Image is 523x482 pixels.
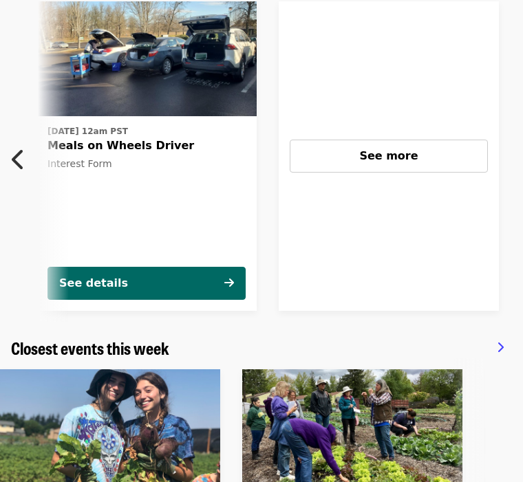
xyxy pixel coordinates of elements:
[36,1,257,311] a: See details for "Meals on Wheels Driver"
[47,138,246,154] span: Meals on Wheels Driver
[11,336,169,360] span: Closest events this week
[11,338,169,358] a: Closest events this week
[279,1,499,311] a: See more
[224,276,234,289] i: arrow-right icon
[47,267,246,300] button: See details
[59,275,128,292] div: See details
[36,1,257,117] img: Meals on Wheels Driver organized by FOOD For Lane County
[290,140,488,173] button: See more
[497,341,504,354] i: chevron-right icon
[359,149,418,162] span: See more
[47,158,112,169] span: Interest Form
[47,125,128,138] time: [DATE] 12am PST
[12,146,25,173] i: chevron-left icon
